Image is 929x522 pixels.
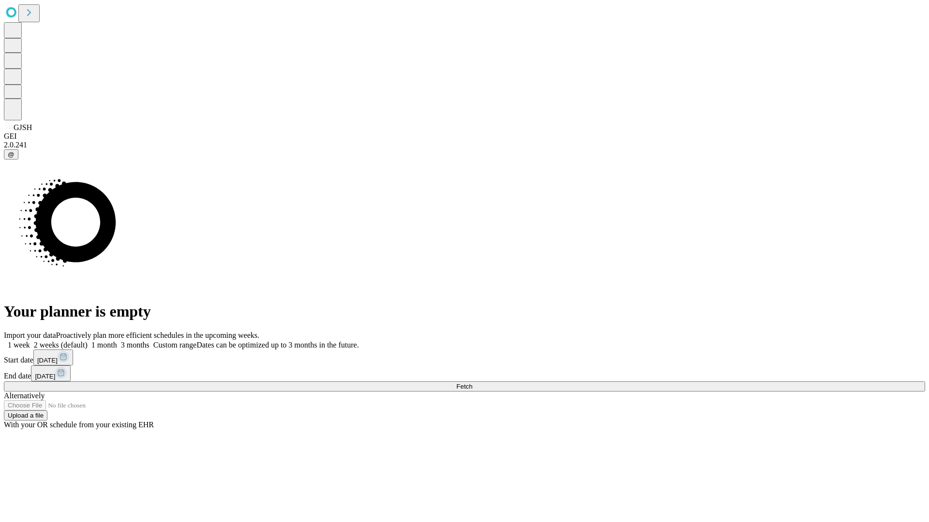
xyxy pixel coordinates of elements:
button: Fetch [4,381,925,391]
div: End date [4,365,925,381]
button: Upload a file [4,410,47,420]
h1: Your planner is empty [4,303,925,320]
div: 2.0.241 [4,141,925,149]
span: 1 week [8,341,30,349]
span: With your OR schedule from your existing EHR [4,420,154,429]
span: GJSH [14,123,32,131]
span: Import your data [4,331,56,339]
div: Start date [4,349,925,365]
span: 3 months [121,341,150,349]
span: 2 weeks (default) [34,341,88,349]
span: 1 month [91,341,117,349]
button: [DATE] [31,365,71,381]
button: [DATE] [33,349,73,365]
div: GEI [4,132,925,141]
span: [DATE] [35,373,55,380]
button: @ [4,149,18,159]
span: @ [8,151,15,158]
span: Dates can be optimized up to 3 months in the future. [196,341,359,349]
span: [DATE] [37,357,58,364]
span: Proactively plan more efficient schedules in the upcoming weeks. [56,331,259,339]
span: Alternatively [4,391,45,400]
span: Fetch [456,383,472,390]
span: Custom range [153,341,196,349]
